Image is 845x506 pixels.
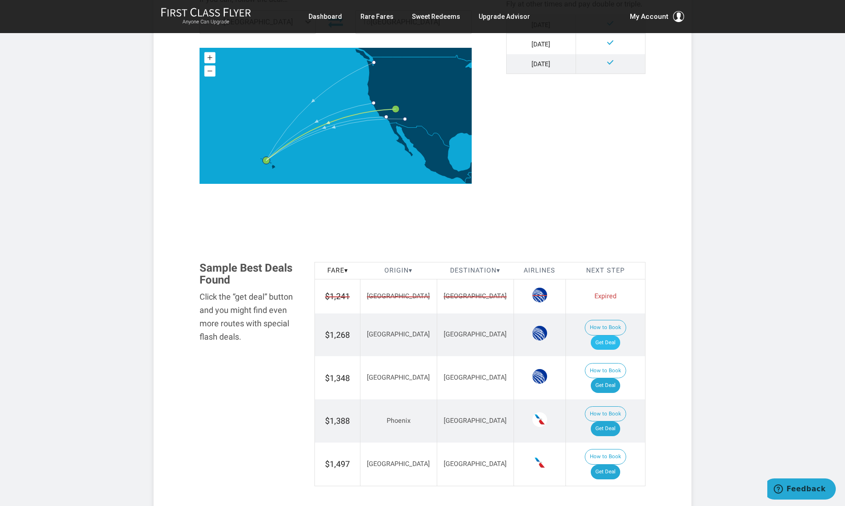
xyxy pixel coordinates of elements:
a: Get Deal [591,465,620,479]
button: How to Book [585,406,626,422]
span: American Airlines [532,412,547,427]
a: Dashboard [308,8,342,25]
g: San Francisco [372,101,380,105]
th: Airlines [514,262,565,279]
span: [GEOGRAPHIC_DATA] [444,417,507,425]
th: Destination [437,262,514,279]
span: ▾ [409,267,412,274]
span: United [532,326,547,341]
span: [GEOGRAPHIC_DATA] [444,374,507,381]
g: Honolulu [263,157,276,164]
span: [GEOGRAPHIC_DATA] [367,292,430,301]
th: Fare [315,262,360,279]
span: ▾ [344,267,348,274]
span: My Account [630,11,668,22]
th: Origin [360,262,437,279]
td: [DATE] [506,34,576,54]
h3: Sample Best Deals Found [200,262,301,286]
a: Sweet Redeems [412,8,460,25]
a: First Class FlyerAnyone Can Upgrade [161,7,251,26]
span: $1,348 [325,373,350,383]
td: [DATE] [506,54,576,74]
path: Mexico [389,123,481,183]
img: First Class Flyer [161,7,251,17]
g: Los Angeles [384,115,392,119]
div: Click the “get deal” button and you might find even more routes with special flash deals. [200,290,301,343]
a: Get Deal [591,421,620,436]
span: United [532,369,547,384]
span: [GEOGRAPHIC_DATA] [367,330,430,338]
button: How to Book [585,363,626,379]
path: Guatemala [465,173,477,186]
a: Upgrade Advisor [479,8,530,25]
span: American Airlines [532,455,547,470]
a: Get Deal [591,378,620,393]
span: [GEOGRAPHIC_DATA] [444,460,507,468]
span: [GEOGRAPHIC_DATA] [444,292,507,301]
iframe: Opens a widget where you can find more information [767,478,836,501]
button: How to Book [585,449,626,465]
a: Rare Fares [360,8,394,25]
button: How to Book [585,320,626,335]
span: $1,497 [325,459,350,469]
th: Next Step [565,262,645,279]
span: $1,388 [325,416,350,426]
span: $1,268 [325,330,350,340]
span: [GEOGRAPHIC_DATA] [367,460,430,468]
g: Las Vegas [392,106,405,113]
span: $1,241 [325,290,350,302]
small: Anyone Can Upgrade [161,19,251,25]
span: ▾ [497,267,500,274]
g: Seattle [372,61,380,64]
span: [GEOGRAPHIC_DATA] [367,374,430,381]
span: Phoenix [387,417,411,425]
span: United [532,288,547,302]
button: My Account [630,11,684,22]
span: [GEOGRAPHIC_DATA] [444,330,507,338]
a: Get Deal [591,335,620,350]
span: Expired [594,292,617,300]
